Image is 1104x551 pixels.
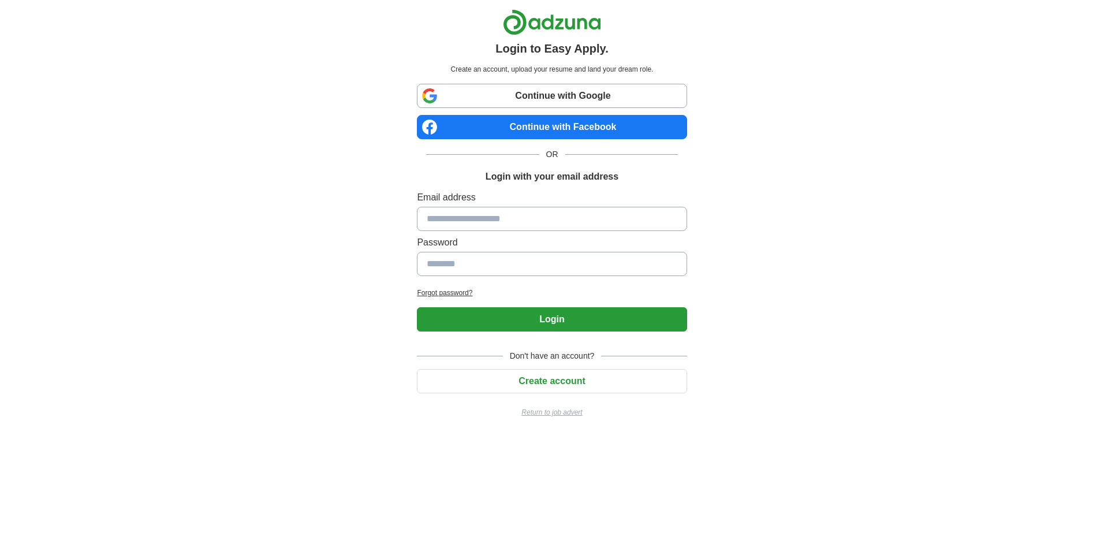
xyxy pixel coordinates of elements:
[486,170,618,184] h1: Login with your email address
[417,84,687,108] a: Continue with Google
[503,9,601,35] img: Adzuna logo
[539,148,565,161] span: OR
[417,407,687,418] a: Return to job advert
[417,376,687,386] a: Create account
[417,369,687,393] button: Create account
[503,350,602,362] span: Don't have an account?
[417,288,687,298] a: Forgot password?
[417,115,687,139] a: Continue with Facebook
[495,40,609,57] h1: Login to Easy Apply.
[419,64,684,75] p: Create an account, upload your resume and land your dream role.
[417,236,687,250] label: Password
[417,307,687,332] button: Login
[417,191,687,204] label: Email address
